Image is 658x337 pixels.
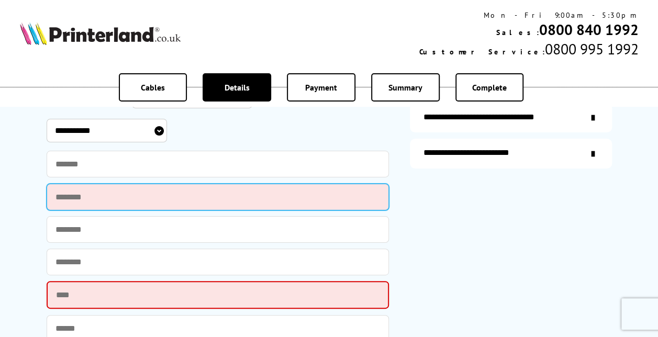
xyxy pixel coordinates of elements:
[20,22,181,44] img: Printerland Logo
[544,39,638,59] span: 0800 995 1992
[419,47,544,57] span: Customer Service:
[225,82,250,93] span: Details
[472,82,507,93] span: Complete
[539,20,638,39] a: 0800 840 1992
[305,82,337,93] span: Payment
[496,28,539,37] span: Sales:
[388,82,422,93] span: Summary
[410,103,612,133] a: additional-cables
[419,10,638,20] div: Mon - Fri 9:00am - 5:30pm
[410,139,612,168] a: secure-website
[141,82,165,93] span: Cables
